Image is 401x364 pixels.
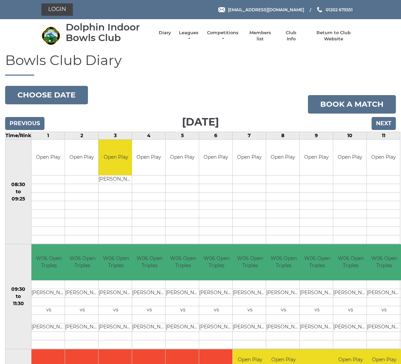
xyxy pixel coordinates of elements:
input: Next [372,117,396,130]
td: [PERSON_NAME] [233,289,267,297]
td: 5 [166,132,199,139]
td: [PERSON_NAME] [99,289,133,297]
td: 3 [99,132,132,139]
button: Choose date [5,86,88,104]
td: 2 [65,132,99,139]
td: [PERSON_NAME] [65,289,100,297]
td: vs [199,306,234,314]
td: Open Play [367,140,400,175]
td: [PERSON_NAME] [166,323,200,331]
a: Login [41,3,73,16]
a: Phone us 01202 675551 [316,6,353,13]
td: [PERSON_NAME] [300,289,334,297]
td: [PERSON_NAME] [199,289,234,297]
td: 9 [300,132,333,139]
td: vs [99,306,133,314]
td: Open Play [65,140,98,175]
td: [PERSON_NAME] [199,323,234,331]
td: W06 Open Triples [333,244,368,280]
span: [EMAIL_ADDRESS][DOMAIN_NAME] [228,7,304,12]
td: vs [166,306,200,314]
div: Dolphin Indoor Bowls Club [66,22,152,43]
td: Open Play [132,140,165,175]
td: [PERSON_NAME] [166,289,200,297]
td: vs [233,306,267,314]
td: [PERSON_NAME] [300,323,334,331]
a: Club Info [281,30,301,42]
td: W06 Open Triples [132,244,167,280]
td: [PERSON_NAME] [233,323,267,331]
td: W06 Open Triples [199,244,234,280]
td: 08:30 to 09:25 [5,139,31,244]
img: Phone us [317,7,322,12]
td: W06 Open Triples [31,244,66,280]
a: Members list [246,30,274,42]
td: 1 [31,132,65,139]
span: 01202 675551 [326,7,353,12]
td: vs [266,306,301,314]
a: Book a match [308,95,396,114]
img: Email [218,7,225,12]
img: Dolphin Indoor Bowls Club [41,26,60,45]
a: Competitions [206,30,239,42]
td: [PERSON_NAME] [99,175,133,184]
td: [PERSON_NAME] [266,323,301,331]
a: Return to Club Website [308,30,360,42]
a: Leagues [178,30,199,42]
td: W06 Open Triples [99,244,133,280]
td: Open Play [31,140,65,175]
td: [PERSON_NAME] [132,323,167,331]
td: [PERSON_NAME] [333,323,368,331]
td: vs [65,306,100,314]
td: Open Play [233,140,266,175]
td: 09:30 to 11:30 [5,244,31,349]
a: Email [EMAIL_ADDRESS][DOMAIN_NAME] [218,6,304,13]
a: Diary [159,30,171,36]
td: [PERSON_NAME] [65,323,100,331]
td: 4 [132,132,166,139]
td: [PERSON_NAME] [333,289,368,297]
td: [PERSON_NAME] [31,323,66,331]
td: W06 Open Triples [300,244,334,280]
td: Open Play [333,140,366,175]
td: [PERSON_NAME] [132,289,167,297]
input: Previous [5,117,44,130]
td: W06 Open Triples [166,244,200,280]
td: Open Play [166,140,199,175]
td: 11 [367,132,400,139]
td: [PERSON_NAME] [266,289,301,297]
td: vs [31,306,66,314]
td: W06 Open Triples [65,244,100,280]
td: W06 Open Triples [233,244,267,280]
td: Time/Rink [5,132,31,139]
td: [PERSON_NAME] [31,289,66,297]
td: [PERSON_NAME] [99,323,133,331]
td: Open Play [300,140,333,175]
td: Open Play [99,140,133,175]
td: vs [300,306,334,314]
td: 6 [199,132,233,139]
td: vs [132,306,167,314]
td: vs [333,306,368,314]
td: 10 [333,132,367,139]
td: 8 [266,132,300,139]
td: Open Play [266,140,299,175]
td: 7 [233,132,266,139]
h1: Bowls Club Diary [5,53,396,76]
td: Open Play [199,140,232,175]
td: W06 Open Triples [266,244,301,280]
